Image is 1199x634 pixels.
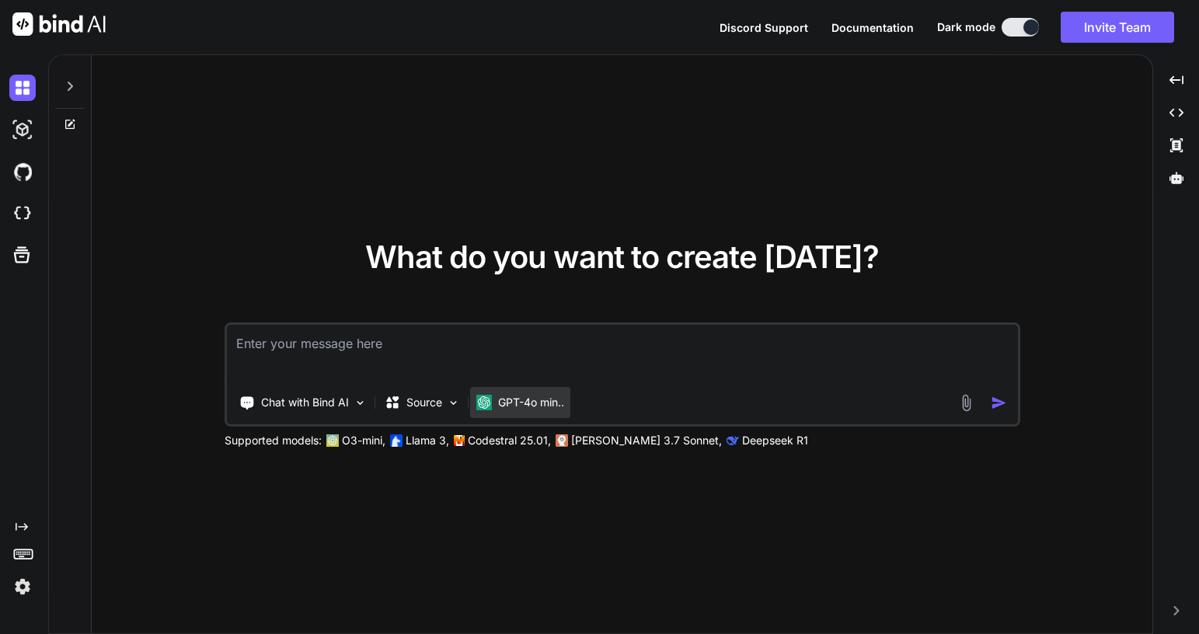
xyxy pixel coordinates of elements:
[326,434,339,447] img: GPT-4
[390,434,403,447] img: Llama2
[406,395,442,410] p: Source
[225,433,322,448] p: Supported models:
[476,395,492,410] img: GPT-4o mini
[9,200,36,227] img: cloudideIcon
[720,21,808,34] span: Discord Support
[556,434,568,447] img: claude
[831,19,914,36] button: Documentation
[354,396,367,409] img: Pick Tools
[447,396,460,409] img: Pick Models
[9,158,36,185] img: githubDark
[937,19,995,35] span: Dark mode
[9,117,36,143] img: darkAi-studio
[742,433,808,448] p: Deepseek R1
[720,19,808,36] button: Discord Support
[468,433,551,448] p: Codestral 25.01,
[957,394,975,412] img: attachment
[406,433,449,448] p: Llama 3,
[1061,12,1174,43] button: Invite Team
[454,435,465,446] img: Mistral-AI
[9,75,36,101] img: darkChat
[991,395,1007,411] img: icon
[342,433,385,448] p: O3-mini,
[498,395,564,410] p: GPT-4o min..
[9,573,36,600] img: settings
[12,12,106,36] img: Bind AI
[261,395,349,410] p: Chat with Bind AI
[571,433,722,448] p: [PERSON_NAME] 3.7 Sonnet,
[727,434,739,447] img: claude
[831,21,914,34] span: Documentation
[365,238,879,276] span: What do you want to create [DATE]?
